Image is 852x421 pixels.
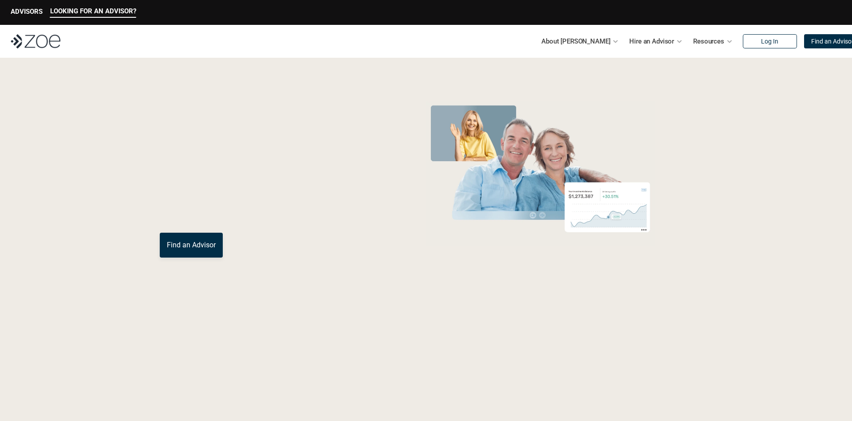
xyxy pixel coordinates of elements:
p: Find an Advisor [167,241,216,249]
em: The information in the visuals above is for illustrative purposes only and does not represent an ... [417,251,663,256]
p: Loremipsum: *DolOrsi Ametconsecte adi Eli Seddoeius tem inc utlaboreet. Dol 7855 MagNaal Enimadmi... [21,371,831,403]
p: LOOKING FOR AN ADVISOR? [50,7,136,15]
p: Hire an Advisor [629,35,674,48]
p: ADVISORS [11,8,43,16]
p: Log In [761,38,778,45]
a: Log In [743,34,797,48]
span: Grow Your Wealth [160,98,357,132]
p: About [PERSON_NAME] [541,35,610,48]
a: Find an Advisor [160,233,223,258]
p: Resources [693,35,724,48]
img: Zoe Financial Hero Image [422,101,659,246]
span: with a Financial Advisor [160,128,339,192]
p: You deserve an advisor you can trust. [PERSON_NAME], hire, and invest with vetted, fiduciary, fin... [160,201,389,222]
